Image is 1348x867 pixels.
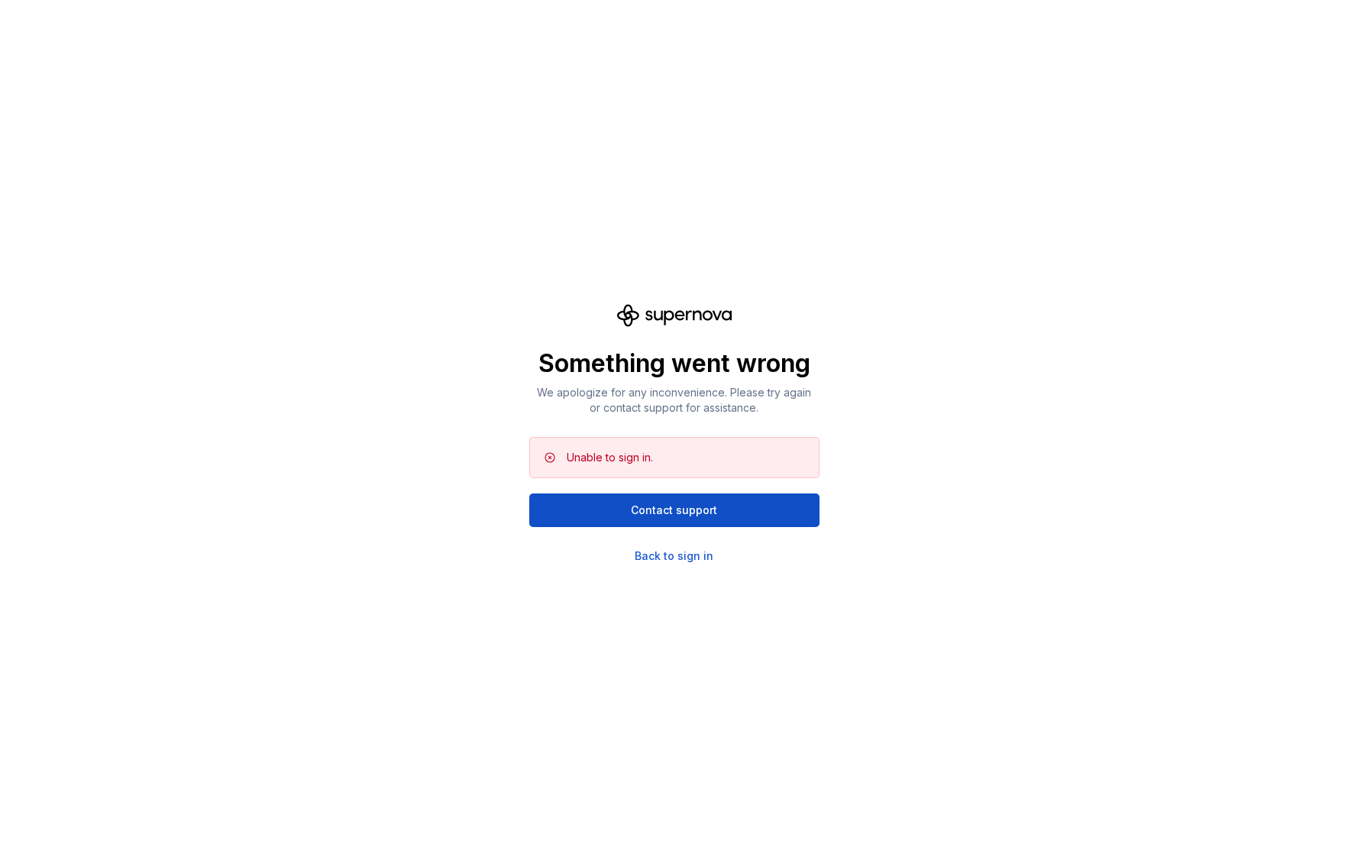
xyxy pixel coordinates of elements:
[567,450,653,465] div: Unable to sign in.
[635,548,713,564] a: Back to sign in
[631,503,717,518] span: Contact support
[529,385,819,416] p: We apologize for any inconvenience. Please try again or contact support for assistance.
[529,348,819,379] p: Something went wrong
[529,493,819,527] button: Contact support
